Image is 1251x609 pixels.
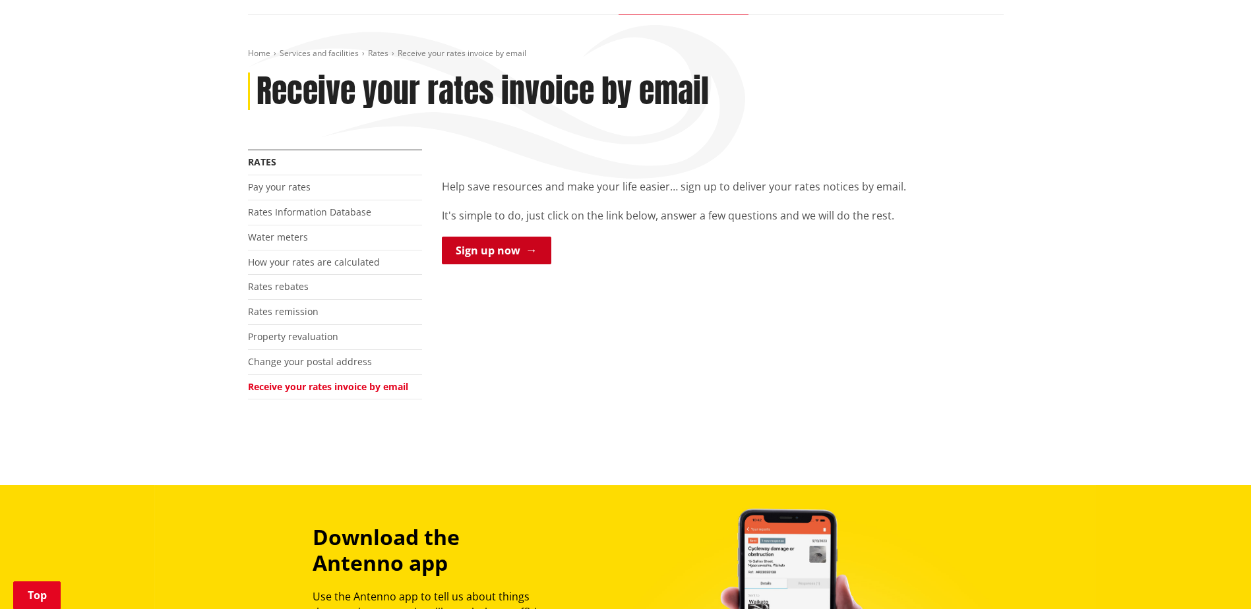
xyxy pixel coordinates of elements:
a: Change your postal address [248,355,372,368]
h3: Download the Antenno app [313,525,551,575]
a: Pay your rates [248,181,311,193]
a: Rates remission [248,305,319,318]
p: Help save resources and make your life easier… sign up to deliver your rates notices by email. [442,179,1004,194]
a: Rates [368,47,388,59]
a: Property revaluation [248,330,338,343]
a: Receive your rates invoice by email [248,380,408,393]
a: Rates [248,156,276,168]
h1: Receive your rates invoice by email [257,72,709,111]
a: Rates Information Database [248,206,371,218]
a: Rates rebates [248,280,309,293]
p: It's simple to do, just click on the link below, answer a few questions and we will do the rest. [442,208,1004,223]
a: How your rates are calculated [248,256,380,268]
a: Sign up now [442,237,551,264]
nav: breadcrumb [248,48,1004,59]
a: Water meters [248,231,308,243]
a: Top [13,581,61,609]
a: Services and facilities [280,47,359,59]
a: Home [248,47,270,59]
span: Receive your rates invoice by email [398,47,526,59]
